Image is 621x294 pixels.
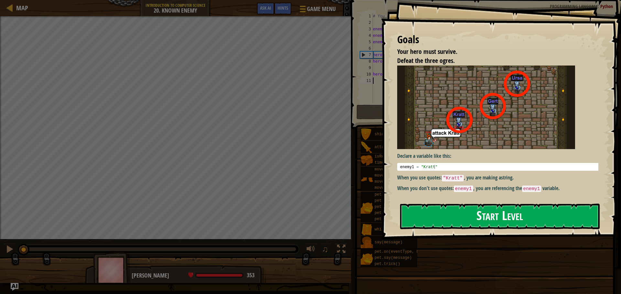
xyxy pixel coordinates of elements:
p: Declare a variable like this: [397,152,603,160]
p: When you use quotes: , you are making a . [397,174,603,182]
strong: string [501,174,512,181]
div: 2 [360,19,373,26]
div: 1 [360,13,373,19]
div: 6 [360,45,373,52]
button: Ask AI [11,283,18,291]
img: portrait.png [361,128,373,141]
div: health: 353 / 353 [188,272,255,278]
img: Screenshot 2016 07 12 16 [397,66,575,149]
code: enemy1 [522,186,541,192]
strong: variable [542,185,558,192]
span: moveRight(steps) [375,179,412,184]
span: pet [375,192,382,197]
li: Defeat the three ogres. [389,56,597,66]
span: pet.say(message) [375,256,412,260]
span: Hints [278,5,288,11]
button: Game Menu [295,3,340,18]
a: Map [13,4,28,12]
p: When you don't use quotes: , you are referencing the . [397,185,603,192]
span: pet.fetch(item) [375,205,409,209]
span: moveLeft(steps) [375,173,409,178]
button: Ctrl + P: Pause [3,243,16,257]
div: 4 [360,32,373,39]
span: shield() [375,132,393,137]
button: Start Level [400,204,600,229]
span: attack(target) [375,145,407,149]
span: Ask AI [260,5,271,11]
div: 10 [360,71,373,77]
span: say(message) [375,240,402,245]
div: 11 [360,77,373,84]
li: Your hero must survive. [389,47,597,56]
div: [PERSON_NAME] [132,271,259,280]
img: portrait.png [361,141,373,154]
button: Adjust volume [304,243,317,257]
img: portrait.png [361,237,373,249]
div: 7 [360,52,373,58]
span: isReady(action) [375,154,409,159]
img: portrait.png [361,173,373,186]
span: Defeat the three ogres. [397,56,455,65]
div: Goals [397,32,598,47]
span: pet.moveXY(x, y) [375,217,412,221]
span: pet.catchProjectile(arrow) [375,198,435,203]
span: Map [16,4,28,12]
span: 353 [247,271,255,279]
div: 8 [360,58,373,65]
img: portrait.png [361,253,373,265]
span: pet.findNearestByType(type) [375,211,437,215]
code: enemy1 [454,186,473,192]
button: Toggle fullscreen [335,243,348,257]
span: ♫ [322,244,328,254]
span: Your hero must survive. [397,47,457,56]
div: 9 [360,65,373,71]
button: ♫ [321,243,332,257]
button: Ask AI [257,3,274,15]
img: portrait.png [361,202,373,214]
span: Game Menu [307,5,336,13]
img: thang_avatar_frame.png [93,252,131,288]
span: pet.on(eventType, handler) [375,249,435,254]
span: moveDown(steps) [375,167,409,172]
span: while-true loop [375,227,409,232]
div: 5 [360,39,373,45]
span: pet.trick() [375,262,400,266]
button: Run ⇧↵ [356,105,611,119]
span: moveUp(steps) [375,186,405,190]
img: portrait.png [361,224,373,236]
span: time [375,160,384,165]
div: 3 [360,26,373,32]
code: "Kratt" [442,175,464,181]
img: portrait.png [361,154,373,167]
